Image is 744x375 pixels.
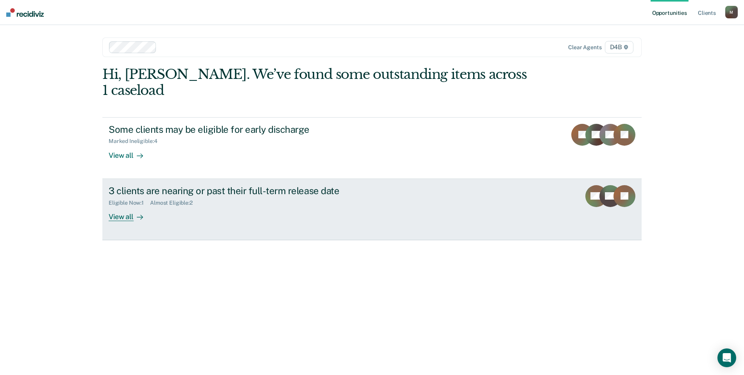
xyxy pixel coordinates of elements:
span: D4B [605,41,633,54]
div: Hi, [PERSON_NAME]. We’ve found some outstanding items across 1 caseload [102,66,534,98]
a: 3 clients are nearing or past their full-term release dateEligible Now:1Almost Eligible:2View all [102,179,642,240]
div: Some clients may be eligible for early discharge [109,124,383,135]
div: 3 clients are nearing or past their full-term release date [109,185,383,196]
div: View all [109,145,152,160]
div: Almost Eligible : 2 [150,200,199,206]
div: Marked Ineligible : 4 [109,138,163,145]
div: Open Intercom Messenger [717,348,736,367]
a: Some clients may be eligible for early dischargeMarked Ineligible:4View all [102,117,642,179]
div: Clear agents [568,44,601,51]
div: Eligible Now : 1 [109,200,150,206]
div: View all [109,206,152,221]
button: M [725,6,738,18]
img: Recidiviz [6,8,44,17]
